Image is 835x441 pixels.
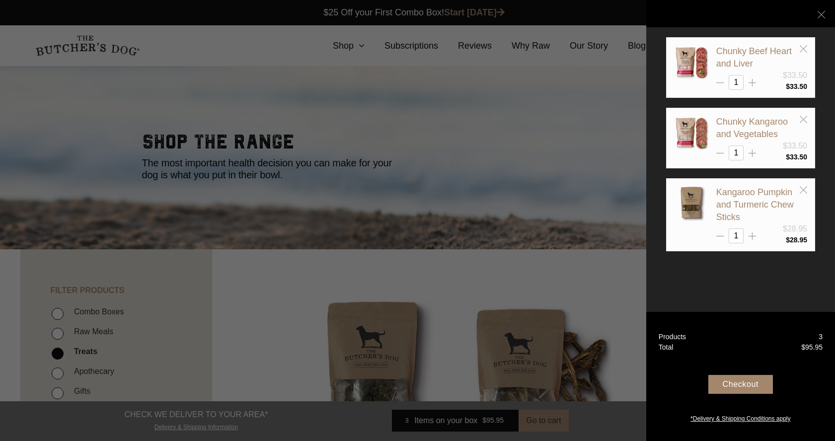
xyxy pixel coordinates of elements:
div: Checkout [708,375,773,394]
a: *Delivery & Shipping Conditions apply [646,412,835,423]
img: Chunky Kangaroo and Vegetables [674,116,709,150]
a: Products 3 Total $95.95 Checkout [646,312,835,441]
a: Kangaroo Pumpkin and Turmeric Chew Sticks [716,187,794,222]
span: $ [786,82,790,90]
img: Chunky Beef Heart and Liver [674,45,709,80]
a: Chunky Kangaroo and Vegetables [716,117,788,139]
div: $33.50 [783,70,807,81]
div: Products [659,332,686,342]
div: 3 [819,332,823,342]
bdi: 28.95 [786,236,807,244]
span: $ [786,153,790,161]
span: $ [786,236,790,244]
span: $ [801,343,805,351]
bdi: 33.50 [786,82,807,90]
bdi: 95.95 [801,343,823,351]
div: $28.95 [783,223,807,235]
div: $33.50 [783,140,807,152]
img: Kangaroo Pumpkin and Turmeric Chew Sticks [674,186,709,221]
div: Total [659,342,674,353]
bdi: 33.50 [786,153,807,161]
a: Chunky Beef Heart and Liver [716,46,792,69]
